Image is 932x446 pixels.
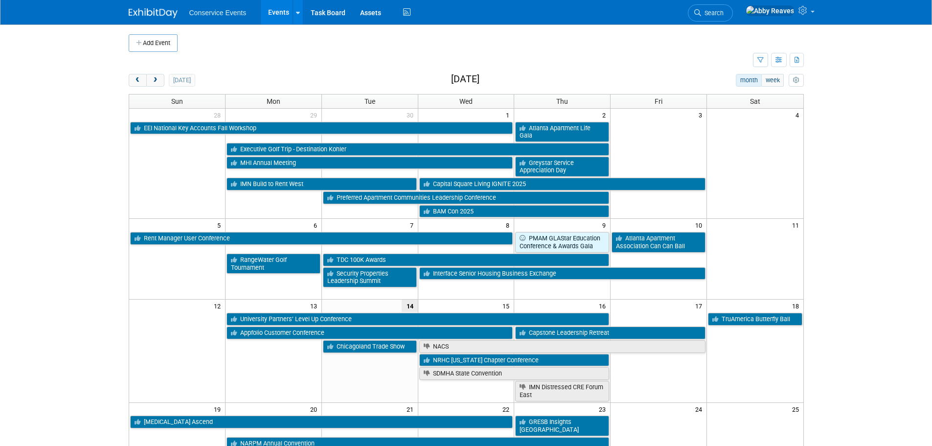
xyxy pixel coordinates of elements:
a: Interface Senior Housing Business Exchange [419,267,706,280]
span: 8 [505,219,514,231]
span: 5 [216,219,225,231]
a: Search [688,4,733,22]
a: NRHC [US_STATE] Chapter Conference [419,354,610,367]
a: BAM Con 2025 [419,205,610,218]
span: 7 [409,219,418,231]
span: Thu [556,97,568,105]
button: prev [129,74,147,87]
a: Executive Golf Trip - Destination Kohler [227,143,609,156]
a: EEI National Key Accounts Fall Workshop [130,122,513,135]
span: 13 [309,300,321,312]
span: Wed [459,97,473,105]
a: GRESB Insights [GEOGRAPHIC_DATA] [515,416,609,436]
span: 25 [791,403,803,415]
span: 3 [698,109,706,121]
span: 22 [501,403,514,415]
button: myCustomButton [789,74,803,87]
a: Appfolio Customer Conference [227,327,513,339]
span: Search [701,9,724,17]
a: IMN Distressed CRE Forum East [515,381,609,401]
a: Security Properties Leadership Summit [323,267,417,287]
span: 1 [505,109,514,121]
span: 16 [598,300,610,312]
a: Greystar Service Appreciation Day [515,157,609,177]
span: 30 [406,109,418,121]
span: 23 [598,403,610,415]
a: MHI Annual Meeting [227,157,513,169]
span: Sat [750,97,760,105]
button: month [736,74,762,87]
span: 6 [313,219,321,231]
a: RangeWater Golf Tournament [227,254,320,274]
a: Atlanta Apartment Association Can Can Ball [612,232,705,252]
a: PMAM GLAStar Education Conference & Awards Gala [515,232,609,252]
button: Add Event [129,34,178,52]
span: 28 [213,109,225,121]
span: 18 [791,300,803,312]
span: 9 [601,219,610,231]
span: 11 [791,219,803,231]
span: 21 [406,403,418,415]
span: 17 [694,300,706,312]
a: TruAmerica Butterfly Ball [708,313,802,326]
a: Rent Manager User Conference [130,232,513,245]
img: ExhibitDay [129,8,178,18]
span: 2 [601,109,610,121]
span: 10 [694,219,706,231]
span: 15 [501,300,514,312]
a: [MEDICAL_DATA] Ascend [130,416,513,428]
img: Abby Reaves [746,5,795,16]
a: Capital Square Living IGNITE 2025 [419,178,706,190]
span: Conservice Events [189,9,247,17]
span: 20 [309,403,321,415]
i: Personalize Calendar [793,77,799,84]
span: Fri [655,97,662,105]
span: 24 [694,403,706,415]
button: next [146,74,164,87]
a: NACS [419,340,706,353]
a: Preferred Apartment Communities Leadership Conference [323,191,610,204]
a: TDC 100K Awards [323,254,610,266]
h2: [DATE] [451,74,479,85]
a: University Partners’ Level Up Conference [227,313,609,326]
span: 14 [402,300,418,312]
span: 12 [213,300,225,312]
button: week [761,74,784,87]
a: IMN Build to Rent West [227,178,417,190]
a: Atlanta Apartment Life Gala [515,122,609,142]
a: SDMHA State Convention [419,367,610,380]
button: [DATE] [169,74,195,87]
a: Chicagoland Trade Show [323,340,417,353]
span: Sun [171,97,183,105]
span: 19 [213,403,225,415]
a: Capstone Leadership Retreat [515,327,705,339]
span: Tue [364,97,375,105]
span: Mon [267,97,280,105]
span: 4 [795,109,803,121]
span: 29 [309,109,321,121]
